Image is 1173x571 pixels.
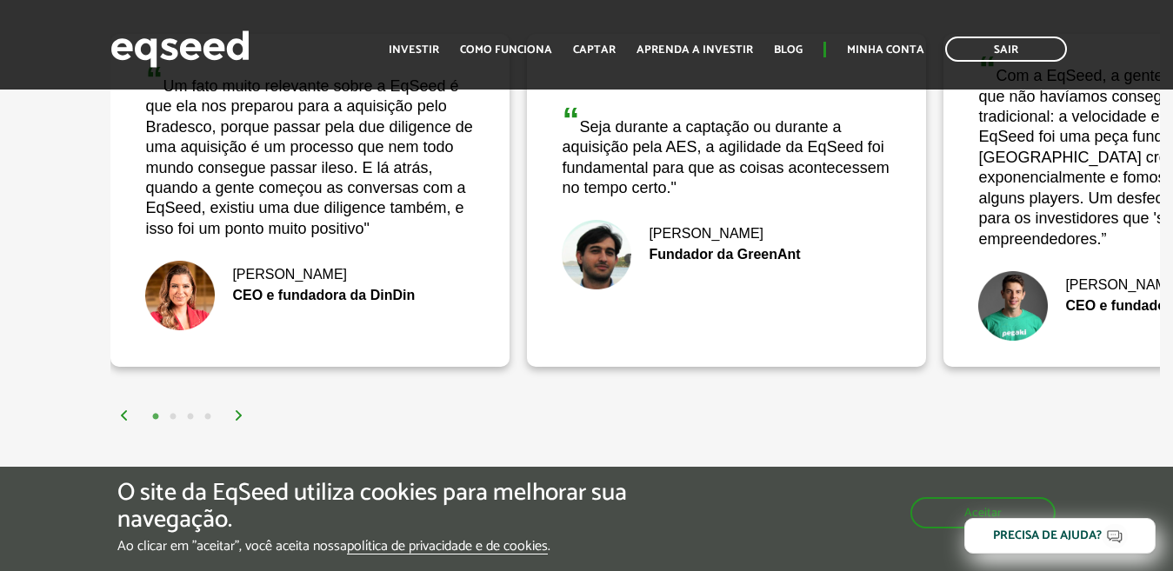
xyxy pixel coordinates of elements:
img: arrow%20right.svg [234,410,244,421]
img: Stephánie Fleury [145,261,215,330]
h5: O site da EqSeed utiliza cookies para melhorar sua navegação. [117,480,681,534]
div: Um fato muito relevante sobre a EqSeed é que ela nos preparou para a aquisição pelo Bradesco, por... [145,62,475,239]
a: Captar [573,44,616,56]
a: Investir [389,44,439,56]
button: 2 of 2 [164,408,182,426]
button: 3 of 2 [182,408,199,426]
img: Pedro Bittencourt [562,220,631,289]
img: arrow%20left.svg [119,410,130,421]
div: Seja durante a captação ou durante a aquisição pela AES, a agilidade da EqSeed foi fundamental pa... [562,103,891,199]
div: Fundador da GreenAnt [562,248,891,262]
p: Ao clicar em "aceitar", você aceita nossa . [117,538,681,554]
a: Minha conta [847,44,924,56]
a: Blog [774,44,803,56]
div: CEO e fundadora da DinDin [145,289,475,302]
a: Sair [945,37,1067,62]
div: [PERSON_NAME] [145,268,475,282]
a: Como funciona [460,44,552,56]
button: Aceitar [910,497,1056,528]
div: [PERSON_NAME] [562,227,891,241]
span: “ [562,101,579,139]
a: política de privacidade e de cookies [347,540,548,554]
img: EqSeed [110,26,250,72]
a: Aprenda a investir [636,44,753,56]
img: João Cristofolini [978,271,1048,341]
button: 1 of 2 [147,408,164,426]
button: 4 of 2 [199,408,217,426]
